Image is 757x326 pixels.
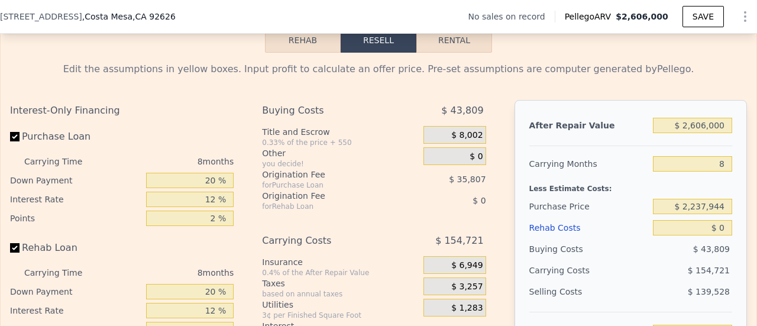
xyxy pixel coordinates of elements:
div: based on annual taxes [262,289,418,299]
div: for Purchase Loan [262,180,393,190]
div: Taxes [262,277,418,289]
div: Selling Costs [529,281,648,302]
div: Buying Costs [529,238,648,260]
span: $ 1,283 [451,303,483,314]
div: 3¢ per Finished Square Foot [262,311,418,320]
div: Interest Rate [10,190,141,209]
span: $ 35,807 [449,175,486,184]
div: 8 months [106,263,234,282]
div: Carrying Costs [262,230,393,251]
span: $2,606,000 [616,12,668,21]
button: Rental [416,28,492,53]
div: No sales on record [468,11,554,22]
div: Purchase Price [529,196,648,217]
input: Purchase Loan [10,132,20,141]
div: Rehab Costs [529,217,648,238]
div: After Repair Value [529,115,648,136]
div: Down Payment [10,282,141,301]
div: Other [262,147,418,159]
span: , Costa Mesa [82,11,176,22]
input: Rehab Loan [10,243,20,253]
button: SAVE [682,6,724,27]
div: you decide! [262,159,418,169]
span: $ 0 [470,151,483,162]
div: Utilities [262,299,418,311]
span: Pellego ARV [565,11,616,22]
div: Carrying Costs [529,260,603,281]
span: , CA 92626 [132,12,176,21]
div: 8 months [106,152,234,171]
div: Points [10,209,141,228]
span: $ 43,809 [693,244,730,254]
div: Carrying Time [24,152,101,171]
div: Interest-Only Financing [10,100,234,121]
span: $ 6,949 [451,260,483,271]
span: $ 154,721 [688,266,730,275]
div: Insurance [262,256,418,268]
div: Buying Costs [262,100,393,121]
span: $ 3,257 [451,282,483,292]
button: Rehab [265,28,341,53]
div: 0.4% of the After Repair Value [262,268,418,277]
span: $ 43,809 [441,100,483,121]
span: $ 8,002 [451,130,483,141]
div: Carrying Months [529,153,648,175]
div: Origination Fee [262,169,393,180]
label: Purchase Loan [10,126,141,147]
div: for Rehab Loan [262,202,393,211]
span: $ 139,528 [688,287,730,296]
div: Origination Fee [262,190,393,202]
div: Down Payment [10,171,141,190]
div: Edit the assumptions in yellow boxes. Input profit to calculate an offer price. Pre-set assumptio... [10,62,747,76]
div: Interest Rate [10,301,141,320]
div: Less Estimate Costs: [529,175,732,196]
span: $ 0 [473,196,486,205]
button: Resell [341,28,416,53]
button: Show Options [733,5,757,28]
div: 0.33% of the price + 550 [262,138,418,147]
span: $ 154,721 [435,230,483,251]
div: Carrying Time [24,263,101,282]
label: Rehab Loan [10,237,141,259]
div: Title and Escrow [262,126,418,138]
